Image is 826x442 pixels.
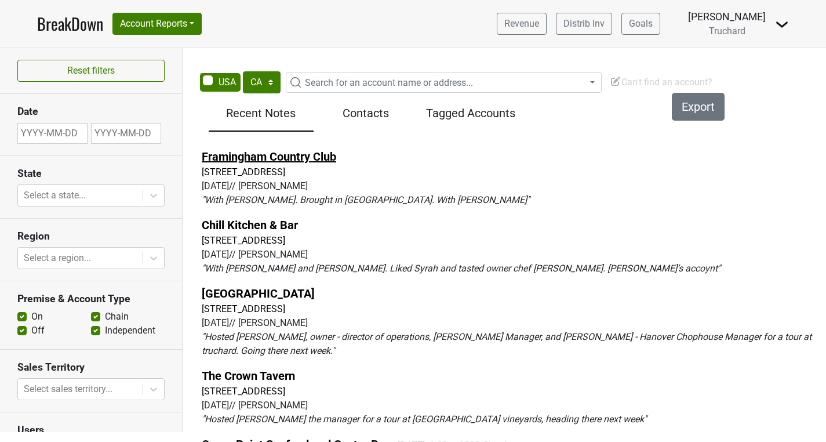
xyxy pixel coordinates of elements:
[202,369,295,383] a: The Crown Tavern
[556,13,612,35] a: Distrib Inv
[610,77,712,88] span: Can't find an account?
[17,106,165,118] h3: Date
[202,386,285,397] a: [STREET_ADDRESS]
[202,235,285,246] a: [STREET_ADDRESS]
[17,230,165,242] h3: Region
[17,60,165,82] button: Reset filters
[112,13,202,35] button: Account Reports
[214,106,308,120] h5: Recent Notes
[17,123,88,144] input: YYYY-MM-DD
[610,75,621,87] img: Edit
[17,424,165,436] h3: Users
[202,150,336,164] a: Framingham Country Club
[202,194,530,205] em: " With [PERSON_NAME]. Brought in [GEOGRAPHIC_DATA]. With [PERSON_NAME] "
[305,77,473,88] span: Search for an account name or address...
[202,316,821,330] div: [DATE] // [PERSON_NAME]
[17,293,165,305] h3: Premise & Account Type
[202,303,285,314] a: [STREET_ADDRESS]
[202,398,821,412] div: [DATE] // [PERSON_NAME]
[91,123,161,144] input: YYYY-MM-DD
[775,17,789,31] img: Dropdown Menu
[672,93,725,121] button: Export
[202,287,315,300] a: [GEOGRAPHIC_DATA]
[202,414,647,425] em: " Hosted [PERSON_NAME] the manager for a tour at [GEOGRAPHIC_DATA] vineyards, heading there next ...
[31,310,43,324] label: On
[688,9,766,24] div: [PERSON_NAME]
[202,179,821,193] div: [DATE] // [PERSON_NAME]
[202,218,298,232] a: Chill Kitchen & Bar
[497,13,547,35] a: Revenue
[31,324,45,338] label: Off
[105,310,129,324] label: Chain
[202,248,821,262] div: [DATE] // [PERSON_NAME]
[424,106,518,120] h5: Tagged Accounts
[105,324,155,338] label: Independent
[202,166,285,177] a: [STREET_ADDRESS]
[17,168,165,180] h3: State
[202,263,721,274] em: " With [PERSON_NAME] and [PERSON_NAME]. Liked Syrah and tasted owner chef [PERSON_NAME]. [PERSON_...
[202,331,812,356] em: " Hosted [PERSON_NAME], owner - director of operations, [PERSON_NAME] Manager, and [PERSON_NAME] ...
[319,106,413,120] h5: Contacts
[37,12,103,36] a: BreakDown
[621,13,660,35] a: Goals
[709,26,745,37] span: Truchard
[17,361,165,374] h3: Sales Territory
